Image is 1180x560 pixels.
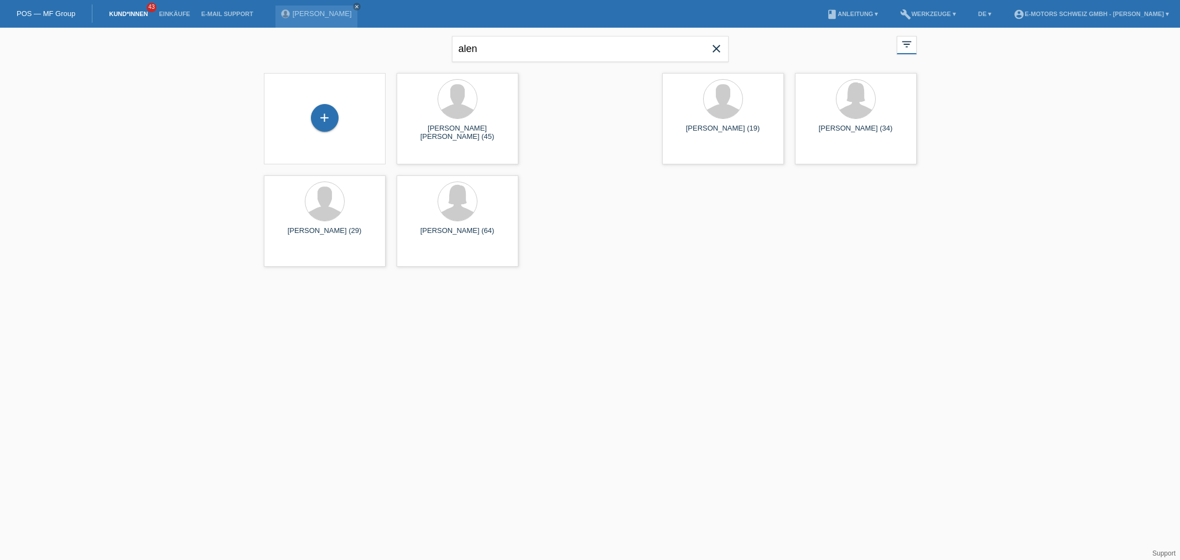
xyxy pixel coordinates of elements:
i: filter_list [901,38,913,50]
input: Suche... [452,36,729,62]
div: [PERSON_NAME] (19) [538,124,642,142]
a: buildWerkzeuge ▾ [895,11,961,17]
a: Einkäufe [153,11,195,17]
div: [PERSON_NAME] (19) [671,124,775,142]
a: POS — MF Group [17,9,75,18]
div: [PERSON_NAME] [PERSON_NAME] (45) [406,124,510,142]
div: [PERSON_NAME] (34) [804,124,908,142]
i: account_circle [1013,9,1025,20]
a: Kund*innen [103,11,153,17]
a: DE ▾ [973,11,997,17]
a: account_circleE-Motors Schweiz GmbH - [PERSON_NAME] ▾ [1008,11,1174,17]
i: build [900,9,911,20]
i: book [826,9,838,20]
span: 43 [147,3,157,12]
a: [PERSON_NAME] [293,9,352,18]
i: close [354,4,360,9]
div: [PERSON_NAME] (29) [273,226,377,244]
a: close [353,3,361,11]
div: Kund*in hinzufügen [311,108,338,127]
a: E-Mail Support [196,11,259,17]
div: [PERSON_NAME] (64) [406,226,510,244]
a: Support [1152,549,1176,557]
i: close [710,42,723,55]
a: bookAnleitung ▾ [821,11,883,17]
